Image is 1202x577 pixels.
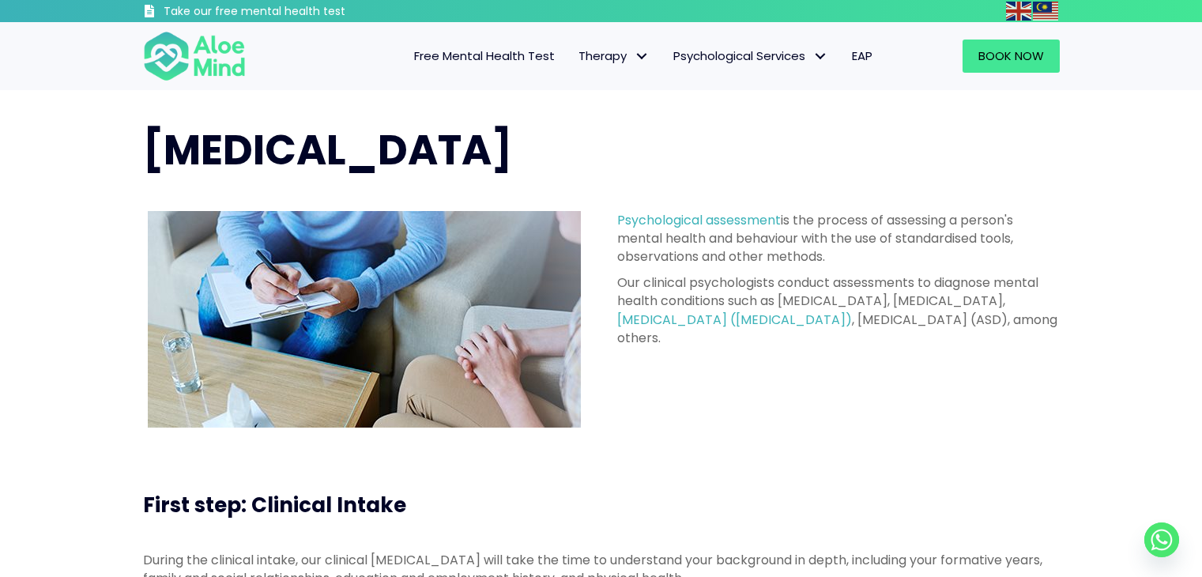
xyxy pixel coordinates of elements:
[617,211,781,229] a: Psychological assessment
[143,491,406,519] span: First step: Clinical Intake
[617,273,1060,347] p: Our clinical psychologists conduct assessments to diagnose mental health conditions such as [MEDI...
[1033,2,1060,20] a: Malay
[840,40,884,73] a: EAP
[143,4,430,22] a: Take our free mental health test
[1144,522,1179,557] a: Whatsapp
[148,211,581,428] img: psychological assessment
[164,4,430,20] h3: Take our free mental health test
[143,121,512,179] span: [MEDICAL_DATA]
[1006,2,1033,20] a: English
[266,40,884,73] nav: Menu
[1006,2,1031,21] img: en
[809,45,832,68] span: Psychological Services: submenu
[852,47,872,64] span: EAP
[673,47,828,64] span: Psychological Services
[617,311,852,329] a: [MEDICAL_DATA] ([MEDICAL_DATA])
[567,40,661,73] a: TherapyTherapy: submenu
[1033,2,1058,21] img: ms
[402,40,567,73] a: Free Mental Health Test
[963,40,1060,73] a: Book Now
[978,47,1044,64] span: Book Now
[143,30,246,82] img: Aloe mind Logo
[661,40,840,73] a: Psychological ServicesPsychological Services: submenu
[631,45,654,68] span: Therapy: submenu
[617,211,1060,266] p: is the process of assessing a person's mental health and behaviour with the use of standardised t...
[578,47,650,64] span: Therapy
[414,47,555,64] span: Free Mental Health Test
